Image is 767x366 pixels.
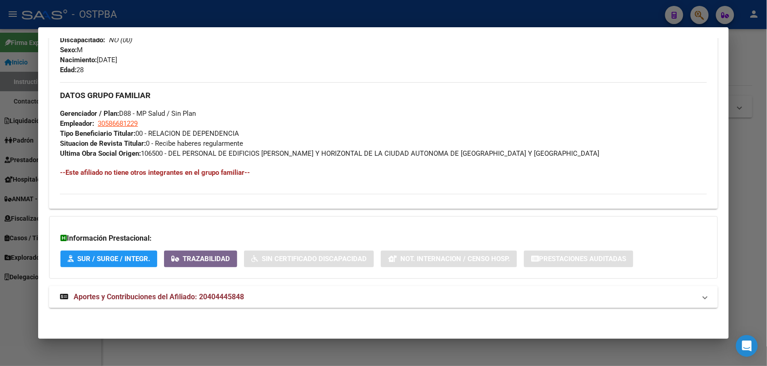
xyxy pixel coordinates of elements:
strong: Discapacitado: [60,36,105,44]
span: Sin Certificado Discapacidad [262,255,367,263]
span: D88 - MP Salud / Sin Plan [60,109,196,118]
span: Prestaciones Auditadas [539,255,626,263]
button: Trazabilidad [164,251,237,267]
span: 106500 - DEL PERSONAL DE EDIFICIOS [PERSON_NAME] Y HORIZONTAL DE LA CIUDAD AUTONOMA DE [GEOGRAPHI... [60,149,599,158]
span: SUR / SURGE / INTEGR. [77,255,150,263]
span: [DATE] [60,56,117,64]
i: NO (00) [109,36,132,44]
mat-expansion-panel-header: Aportes y Contribuciones del Afiliado: 20404445848 [49,286,717,308]
span: 30586681229 [98,119,138,128]
div: Open Intercom Messenger [736,335,758,357]
button: Prestaciones Auditadas [524,251,633,267]
button: Sin Certificado Discapacidad [244,251,374,267]
span: 28 [60,66,84,74]
strong: Ultima Obra Social Origen: [60,149,141,158]
span: M [60,46,83,54]
strong: Empleador: [60,119,94,128]
strong: Edad: [60,66,76,74]
button: SUR / SURGE / INTEGR. [60,251,157,267]
span: 0 - Recibe haberes regularmente [60,139,243,148]
strong: Gerenciador / Plan: [60,109,119,118]
span: Trazabilidad [183,255,230,263]
button: Not. Internacion / Censo Hosp. [381,251,517,267]
h4: --Este afiliado no tiene otros integrantes en el grupo familiar-- [60,168,707,178]
strong: Sexo: [60,46,77,54]
h3: Información Prestacional: [60,233,706,244]
span: Aportes y Contribuciones del Afiliado: 20404445848 [74,292,244,301]
h3: DATOS GRUPO FAMILIAR [60,90,707,100]
span: Not. Internacion / Censo Hosp. [400,255,510,263]
strong: Nacimiento: [60,56,97,64]
strong: Tipo Beneficiario Titular: [60,129,135,138]
strong: Situacion de Revista Titular: [60,139,146,148]
span: 00 - RELACION DE DEPENDENCIA [60,129,239,138]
